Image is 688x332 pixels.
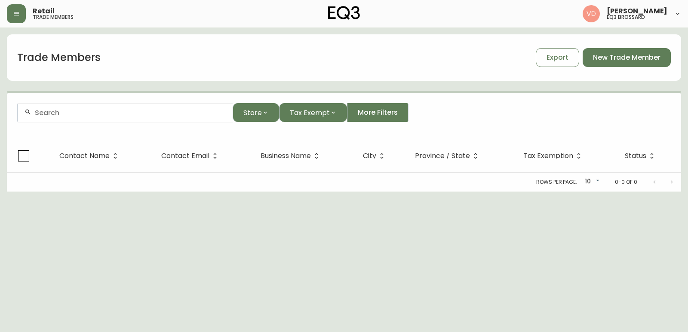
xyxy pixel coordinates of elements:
[347,103,408,122] button: More Filters
[233,103,279,122] button: Store
[607,15,645,20] h5: eq3 brossard
[625,152,657,160] span: Status
[33,15,74,20] h5: trade members
[59,153,110,158] span: Contact Name
[583,48,671,67] button: New Trade Member
[415,152,481,160] span: Province / State
[583,5,600,22] img: 34cbe8de67806989076631741e6a7c6b
[363,152,387,160] span: City
[523,153,573,158] span: Tax Exemption
[607,8,667,15] span: [PERSON_NAME]
[17,50,101,65] h1: Trade Members
[279,103,347,122] button: Tax Exempt
[536,178,577,186] p: Rows per page:
[261,153,311,158] span: Business Name
[593,53,660,62] span: New Trade Member
[161,153,209,158] span: Contact Email
[161,152,221,160] span: Contact Email
[547,53,568,62] span: Export
[523,152,584,160] span: Tax Exemption
[243,107,262,118] span: Store
[625,153,646,158] span: Status
[33,8,55,15] span: Retail
[358,108,398,117] span: More Filters
[363,153,376,158] span: City
[615,178,637,186] p: 0-0 of 0
[328,6,360,20] img: logo
[35,109,226,117] input: Search
[415,153,470,158] span: Province / State
[580,175,601,189] div: 10
[290,107,330,118] span: Tax Exempt
[59,152,121,160] span: Contact Name
[536,48,579,67] button: Export
[261,152,322,160] span: Business Name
